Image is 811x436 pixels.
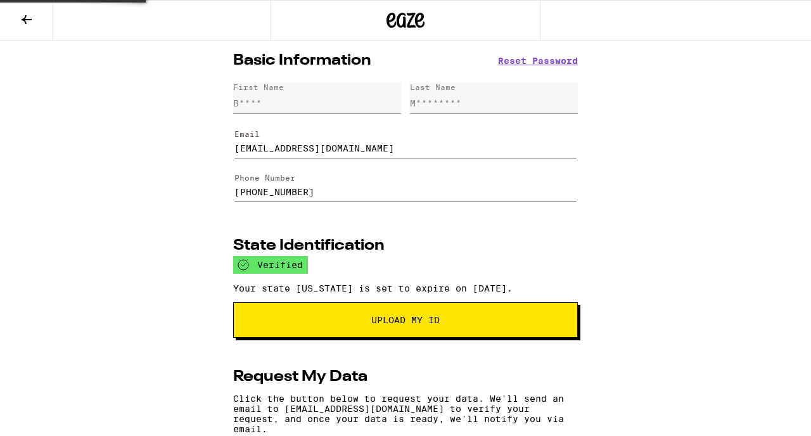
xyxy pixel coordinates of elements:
label: Email [234,130,260,138]
p: Click the button below to request your data. We'll send an email to [EMAIL_ADDRESS][DOMAIN_NAME] ... [233,394,578,434]
form: Edit Email Address [233,119,578,163]
h2: State Identification [233,238,385,253]
span: Hi. Need any help? [8,9,91,19]
h2: Basic Information [233,53,371,68]
div: First Name [233,83,284,91]
span: Upload My ID [371,316,440,324]
p: Your state [US_STATE] is set to expire on [DATE]. [233,283,578,293]
form: Edit Phone Number [233,163,578,207]
div: Last Name [410,83,456,91]
h2: Request My Data [233,369,367,385]
label: Phone Number [234,174,295,182]
button: Reset Password [498,56,578,65]
button: Upload My ID [233,302,578,338]
div: verified [233,256,308,274]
